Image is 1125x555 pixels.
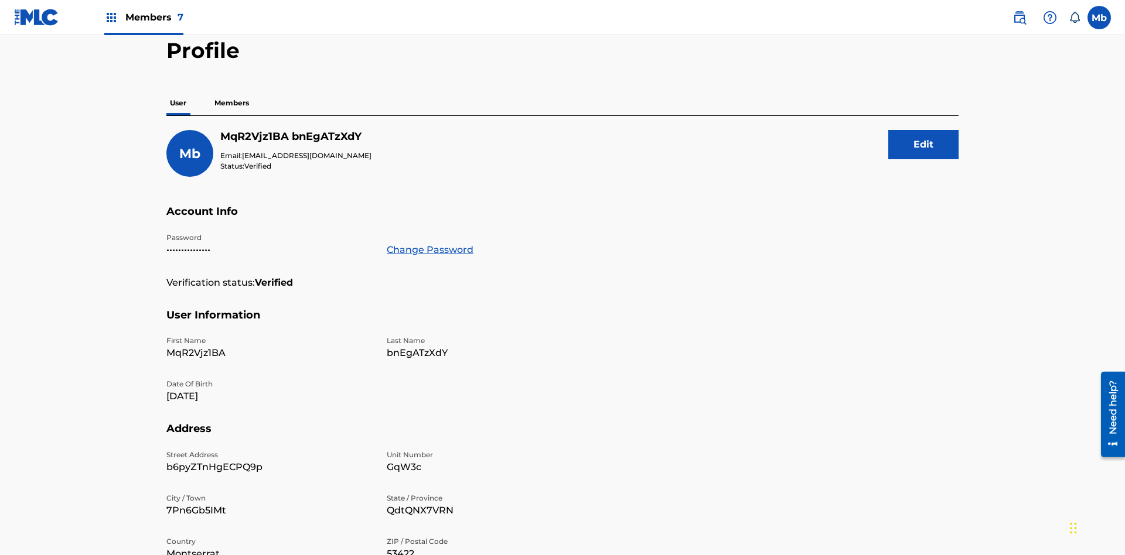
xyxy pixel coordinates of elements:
span: 7 [178,12,183,23]
iframe: Resource Center [1092,367,1125,463]
p: Status: [220,161,371,172]
p: Date Of Birth [166,379,373,389]
h2: Profile [166,37,959,64]
img: search [1012,11,1027,25]
iframe: Chat Widget [1066,499,1125,555]
p: [DATE] [166,389,373,403]
p: State / Province [387,493,593,503]
h5: Account Info [166,205,959,232]
p: Verification status: [166,276,255,290]
p: bnEgATzXdY [387,346,593,360]
div: Help [1038,6,1062,29]
img: Top Rightsholders [104,11,118,25]
p: b6pyZTnHgECPQ9p [166,460,373,474]
h5: MqR2Vjz1BA bnEgATzXdY [220,130,371,143]
div: User Menu [1087,6,1111,29]
a: Public Search [1008,6,1031,29]
a: Change Password [387,243,473,257]
button: Edit [888,130,959,159]
p: 7Pn6Gb5IMt [166,503,373,518]
img: help [1043,11,1057,25]
p: ••••••••••••••• [166,243,373,257]
span: Verified [244,162,271,170]
p: Unit Number [387,450,593,460]
div: Notifications [1069,12,1080,23]
h5: Address [166,422,959,450]
p: Country [166,536,373,547]
p: ZIP / Postal Code [387,536,593,547]
div: Drag [1070,511,1077,546]
p: MqR2Vjz1BA [166,346,373,360]
p: QdtQNX7VRN [387,503,593,518]
p: City / Town [166,493,373,503]
strong: Verified [255,276,293,290]
span: [EMAIL_ADDRESS][DOMAIN_NAME] [242,151,371,160]
p: User [166,91,190,115]
p: Password [166,232,373,243]
p: GqW3c [387,460,593,474]
p: First Name [166,335,373,346]
span: Mb [179,146,200,162]
h5: User Information [166,309,959,336]
p: Street Address [166,450,373,460]
img: MLC Logo [14,9,59,26]
p: Last Name [387,335,593,346]
span: Members [125,11,183,24]
p: Email: [220,150,371,161]
p: Members [211,91,253,115]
